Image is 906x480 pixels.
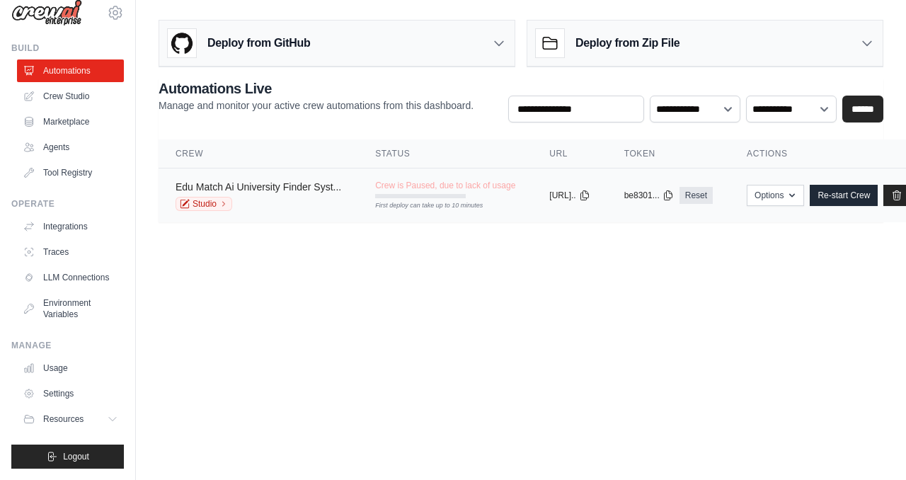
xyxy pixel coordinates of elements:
[17,136,124,159] a: Agents
[810,185,878,206] a: Re-start Crew
[17,161,124,184] a: Tool Registry
[176,181,341,193] a: Edu Match Ai University Finder Syst...
[11,445,124,469] button: Logout
[159,139,358,168] th: Crew
[17,382,124,405] a: Settings
[532,139,607,168] th: URL
[375,201,466,211] div: First deploy can take up to 10 minutes
[63,451,89,462] span: Logout
[11,198,124,210] div: Operate
[159,79,474,98] h2: Automations Live
[11,42,124,54] div: Build
[17,292,124,326] a: Environment Variables
[17,266,124,289] a: LLM Connections
[624,190,674,201] button: be8301...
[679,187,713,204] a: Reset
[17,241,124,263] a: Traces
[17,59,124,82] a: Automations
[43,413,84,425] span: Resources
[607,139,730,168] th: Token
[159,98,474,113] p: Manage and monitor your active crew automations from this dashboard.
[176,197,232,211] a: Studio
[375,180,515,191] span: Crew is Paused, due to lack of usage
[17,215,124,238] a: Integrations
[207,35,310,52] h3: Deploy from GitHub
[575,35,679,52] h3: Deploy from Zip File
[358,139,532,168] th: Status
[17,408,124,430] button: Resources
[17,357,124,379] a: Usage
[17,110,124,133] a: Marketplace
[747,185,804,206] button: Options
[168,29,196,57] img: GitHub Logo
[11,340,124,351] div: Manage
[17,85,124,108] a: Crew Studio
